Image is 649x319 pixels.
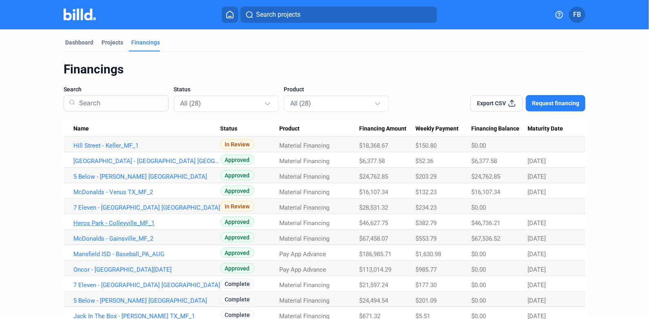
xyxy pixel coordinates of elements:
[221,170,254,180] span: Approved
[528,219,546,227] span: [DATE]
[471,250,486,258] span: $0.00
[359,219,388,227] span: $46,627.75
[279,173,329,180] span: Material Financing
[528,157,546,165] span: [DATE]
[102,38,123,47] div: Projects
[359,235,388,242] span: $67,458.07
[528,235,546,242] span: [DATE]
[528,125,563,133] span: Maturity Date
[359,297,388,304] span: $24,494.54
[279,266,326,273] span: Pay App Advance
[279,297,329,304] span: Material Financing
[221,217,254,227] span: Approved
[279,125,300,133] span: Product
[73,219,221,227] a: Heros Park - Colleyville_MF_1
[73,266,221,273] a: Oncor - [GEOGRAPHIC_DATA][DATE]
[471,266,486,273] span: $0.00
[415,157,433,165] span: $52.36
[221,155,254,165] span: Approved
[528,297,546,304] span: [DATE]
[73,142,221,149] a: Hill Street - Keller_MF_1
[477,99,506,107] span: Export CSV
[526,95,585,111] button: Request financing
[221,201,254,211] span: In Review
[359,204,388,211] span: $28,531.32
[221,232,254,242] span: Approved
[174,85,190,93] span: Status
[359,173,388,180] span: $24,762.85
[415,235,437,242] span: $553.79
[73,204,221,211] a: 7 Eleven - [GEOGRAPHIC_DATA] [GEOGRAPHIC_DATA]
[528,188,546,196] span: [DATE]
[64,9,96,20] img: Billd Company Logo
[73,125,89,133] span: Name
[415,250,441,258] span: $1,630.98
[359,281,388,289] span: $21,597.24
[528,250,546,258] span: [DATE]
[73,281,221,289] a: 7 Eleven - [GEOGRAPHIC_DATA] [GEOGRAPHIC_DATA]
[221,139,254,149] span: In Review
[279,125,359,133] div: Product
[415,297,437,304] span: $201.09
[471,142,486,149] span: $0.00
[471,173,500,180] span: $24,762.85
[415,125,459,133] span: Weekly Payment
[73,250,221,258] a: Mansfield ISD - Baseball_PA_AUG
[221,248,254,258] span: Approved
[221,186,254,196] span: Approved
[290,100,311,107] mat-select-trigger: All (28)
[279,188,329,196] span: Material Financing
[471,297,486,304] span: $0.00
[359,125,406,133] span: Financing Amount
[256,10,300,20] span: Search projects
[221,279,255,289] span: Complete
[574,10,581,20] span: FB
[359,142,388,149] span: $18,368.67
[471,219,500,227] span: $46,736.21
[241,7,437,23] button: Search projects
[73,297,221,304] a: 5 Below - [PERSON_NAME] [GEOGRAPHIC_DATA]
[359,188,388,196] span: $16,107.34
[569,7,585,23] button: FB
[221,125,238,133] span: Status
[471,188,500,196] span: $16,107.34
[73,235,221,242] a: McDonalds - Gainsville_MF_2
[284,85,304,93] span: Product
[471,235,500,242] span: $67,536.52
[532,99,579,107] span: Request financing
[73,188,221,196] a: McDonalds - Venus TX_MF_2
[528,266,546,273] span: [DATE]
[528,125,576,133] div: Maturity Date
[279,142,329,149] span: Material Financing
[131,38,160,47] div: Financings
[180,100,201,107] mat-select-trigger: All (28)
[279,250,326,258] span: Pay App Advance
[471,204,486,211] span: $0.00
[415,219,437,227] span: $382.79
[528,173,546,180] span: [DATE]
[471,281,486,289] span: $0.00
[470,95,523,111] button: Export CSV
[221,294,255,304] span: Complete
[73,125,221,133] div: Name
[359,125,415,133] div: Financing Amount
[415,142,437,149] span: $150.80
[279,204,329,211] span: Material Financing
[359,250,391,258] span: $186,985.71
[76,93,163,114] input: Search
[73,173,221,180] a: 5 Below - [PERSON_NAME] [GEOGRAPHIC_DATA]
[415,125,471,133] div: Weekly Payment
[221,263,254,273] span: Approved
[359,157,385,165] span: $6,377.58
[415,266,437,273] span: $985.77
[415,204,437,211] span: $234.23
[415,188,437,196] span: $132.23
[221,125,279,133] div: Status
[64,85,82,93] span: Search
[359,266,391,273] span: $113,014.29
[64,62,585,77] div: Financings
[73,157,221,165] a: [GEOGRAPHIC_DATA] - [GEOGRAPHIC_DATA] [GEOGRAPHIC_DATA]
[471,125,528,133] div: Financing Balance
[471,157,497,165] span: $6,377.58
[279,219,329,227] span: Material Financing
